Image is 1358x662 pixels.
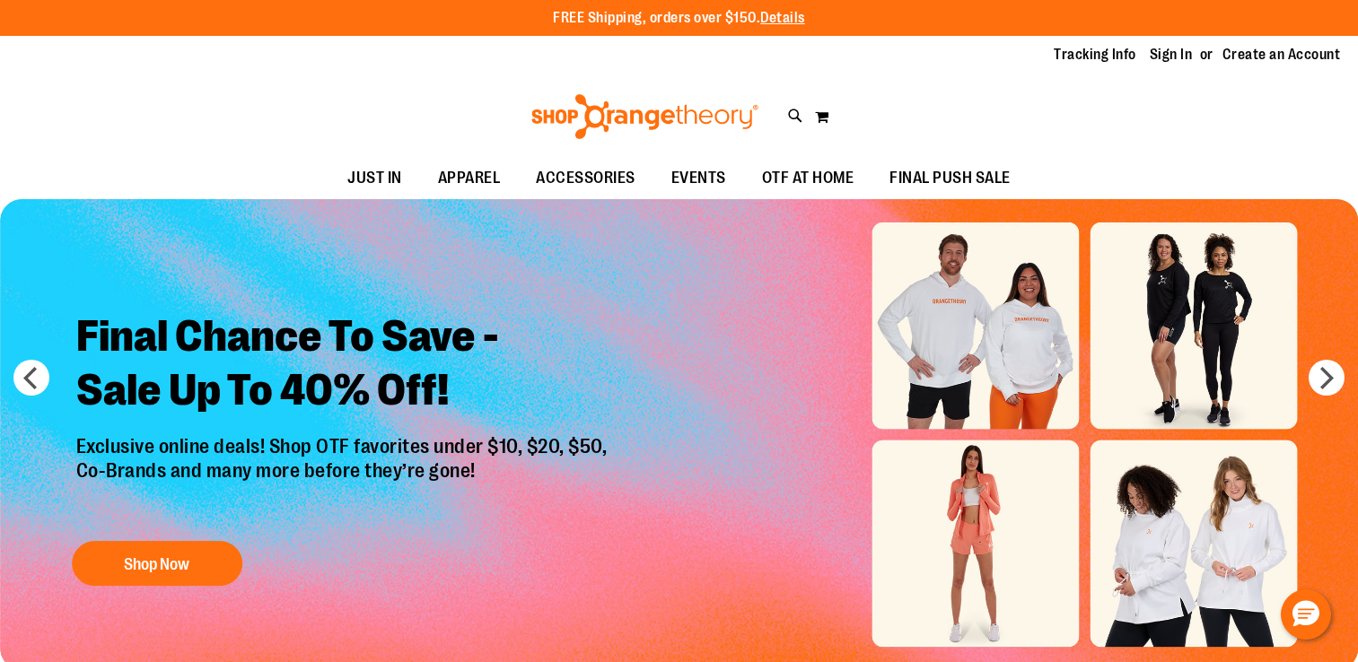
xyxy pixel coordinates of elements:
[1054,45,1136,65] a: Tracking Info
[671,158,726,198] span: EVENTS
[889,158,1011,198] span: FINAL PUSH SALE
[420,158,519,199] a: APPAREL
[518,158,653,199] a: ACCESSORIES
[329,158,420,199] a: JUST IN
[760,10,805,26] a: Details
[72,541,242,586] button: Shop Now
[63,436,626,524] p: Exclusive online deals! Shop OTF favorites under $10, $20, $50, Co-Brands and many more before th...
[536,158,635,198] span: ACCESSORIES
[1222,45,1341,65] a: Create an Account
[438,158,501,198] span: APPAREL
[1309,360,1345,396] button: next
[872,158,1029,199] a: FINAL PUSH SALE
[13,360,49,396] button: prev
[744,158,872,199] a: OTF AT HOME
[63,297,626,436] h2: Final Chance To Save - Sale Up To 40% Off!
[653,158,744,199] a: EVENTS
[1150,45,1193,65] a: Sign In
[553,8,805,29] p: FREE Shipping, orders over $150.
[529,94,761,139] img: Shop Orangetheory
[762,158,854,198] span: OTF AT HOME
[1281,589,1331,640] button: Hello, have a question? Let’s chat.
[347,158,402,198] span: JUST IN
